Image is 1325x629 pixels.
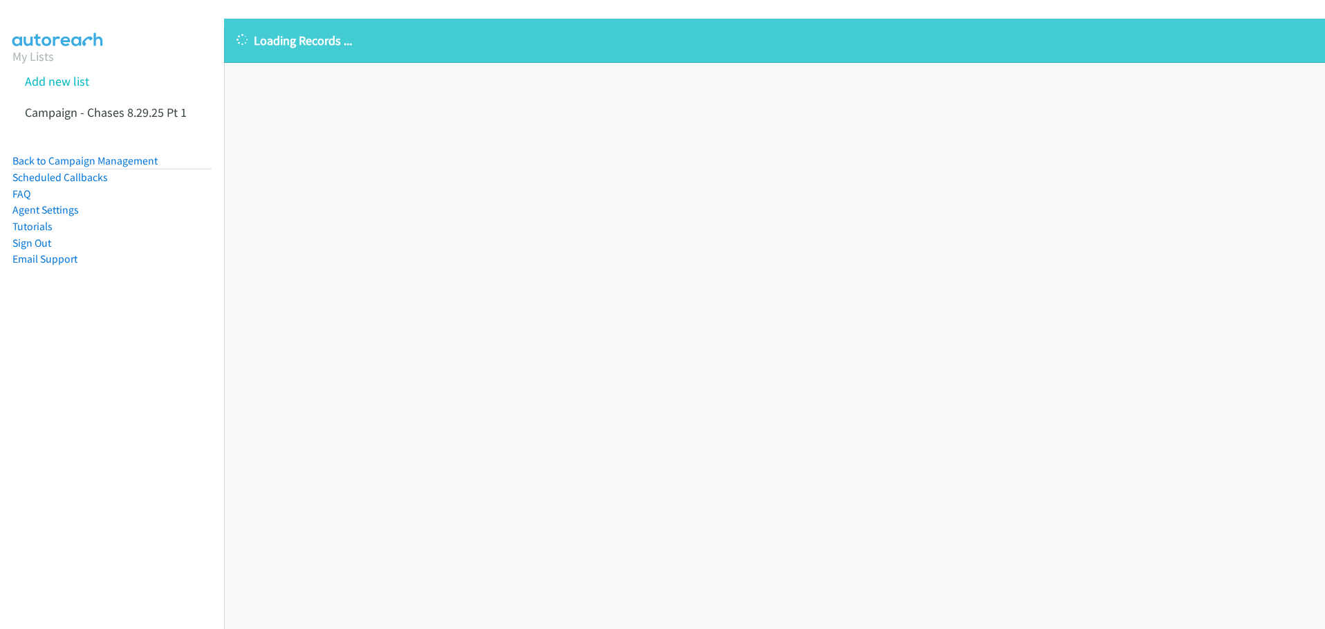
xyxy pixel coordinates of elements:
[12,236,51,250] a: Sign Out
[237,31,1313,50] p: Loading Records ...
[12,171,108,184] a: Scheduled Callbacks
[25,104,187,120] a: Campaign - Chases 8.29.25 Pt 1
[12,187,30,200] a: FAQ
[25,73,89,89] a: Add new list
[12,220,53,233] a: Tutorials
[12,252,77,265] a: Email Support
[12,203,79,216] a: Agent Settings
[12,48,54,64] a: My Lists
[12,154,158,167] a: Back to Campaign Management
